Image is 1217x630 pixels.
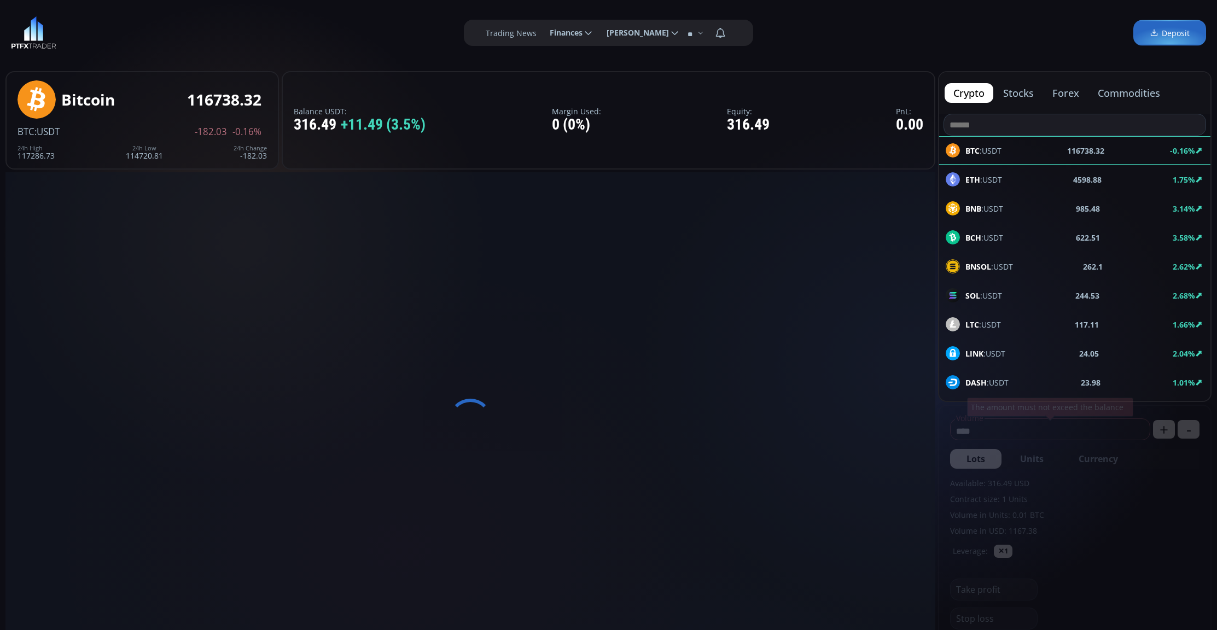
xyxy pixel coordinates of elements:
div: 0.00 [896,116,923,133]
span: :USDT [965,174,1002,185]
b: 1.75% [1173,174,1195,185]
div: 24h Change [234,145,267,151]
span: BTC [18,125,34,138]
b: 2.68% [1173,290,1195,301]
b: BNB [965,203,981,214]
b: 244.53 [1075,290,1099,301]
span: :USDT [34,125,60,138]
b: BNSOL [965,261,991,272]
button: crypto [945,83,993,103]
label: PnL: [896,107,923,115]
b: 2.04% [1173,348,1195,359]
label: Trading News [486,27,537,39]
b: DASH [965,377,987,388]
div: 316.49 [727,116,770,133]
label: Equity: [727,107,770,115]
b: 1.66% [1173,319,1195,330]
b: 622.51 [1076,232,1100,243]
b: 23.98 [1081,377,1100,388]
label: Margin Used: [552,107,601,115]
span: -0.16% [232,127,261,137]
div: 316.49 [294,116,426,133]
label: Balance USDT: [294,107,426,115]
span: :USDT [965,261,1013,272]
b: 3.14% [1173,203,1195,214]
span: [PERSON_NAME] [599,22,669,44]
div: 24h High [18,145,55,151]
div: -182.03 [234,145,267,160]
b: 4598.88 [1073,174,1102,185]
span: Finances [542,22,583,44]
button: forex [1044,83,1088,103]
b: SOL [965,290,980,301]
b: LTC [965,319,979,330]
span: :USDT [965,290,1002,301]
b: 1.01% [1173,377,1195,388]
b: LINK [965,348,983,359]
b: 3.58% [1173,232,1195,243]
span: :USDT [965,203,1003,214]
span: :USDT [965,348,1005,359]
img: LOGO [11,16,56,49]
div: 0 (0%) [552,116,601,133]
b: ETH [965,174,980,185]
span: -182.03 [195,127,227,137]
span: :USDT [965,232,1003,243]
span: :USDT [965,319,1001,330]
b: 2.62% [1173,261,1195,272]
div: 117286.73 [18,145,55,160]
div: 24h Low [126,145,163,151]
button: stocks [994,83,1043,103]
div: 114720.81 [126,145,163,160]
span: :USDT [965,377,1009,388]
b: 117.11 [1075,319,1099,330]
a: Deposit [1133,20,1206,46]
b: BCH [965,232,981,243]
b: 262.1 [1083,261,1103,272]
button: commodities [1089,83,1169,103]
div: 116738.32 [187,91,261,108]
b: 985.48 [1076,203,1100,214]
span: Deposit [1150,27,1190,39]
b: 24.05 [1079,348,1099,359]
span: +11.49 (3.5%) [341,116,426,133]
div: Bitcoin [61,91,115,108]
